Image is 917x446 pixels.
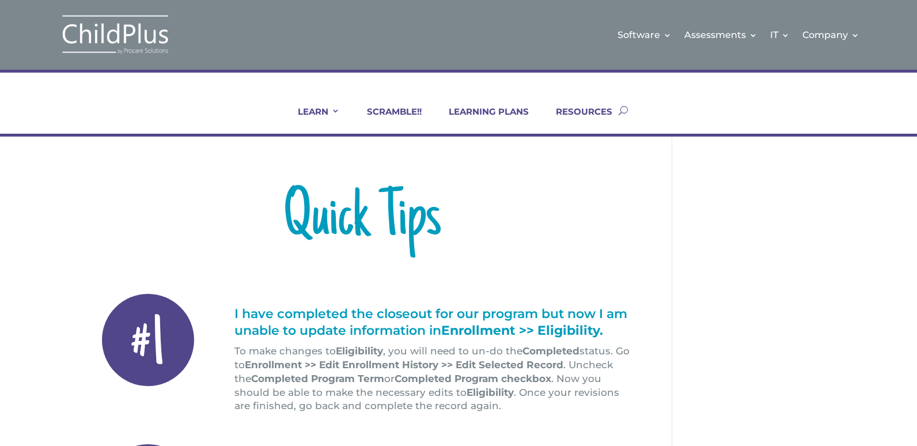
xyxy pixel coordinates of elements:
a: RESOURCES [541,106,612,134]
a: Company [802,12,859,58]
strong: Eligibility [467,387,514,398]
strong: Eligibility [336,345,383,357]
a: IT [770,12,790,58]
h1: I have completed the closeout for our program but now I am unable to update information in [234,306,632,345]
a: SCRAMBLE!! [353,106,422,134]
strong: Completed [522,345,579,357]
strong: Completed Program Term [251,373,384,384]
a: Assessments [684,12,757,58]
h1: Quick Tips [92,186,632,260]
a: LEARN [283,106,340,134]
a: LEARNING PLANS [434,106,529,134]
p: To make changes to , you will need to un-do the status. Go to . Uncheck the or . Now you should b... [234,345,632,413]
a: Software [617,12,672,58]
strong: Enrollment >> Eligibility. [441,323,603,338]
div: #1 [102,294,194,386]
strong: Enrollment >> Edit Enrollment History >> Edit Selected Record [245,359,563,371]
strong: Completed Program checkbox [395,373,551,384]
